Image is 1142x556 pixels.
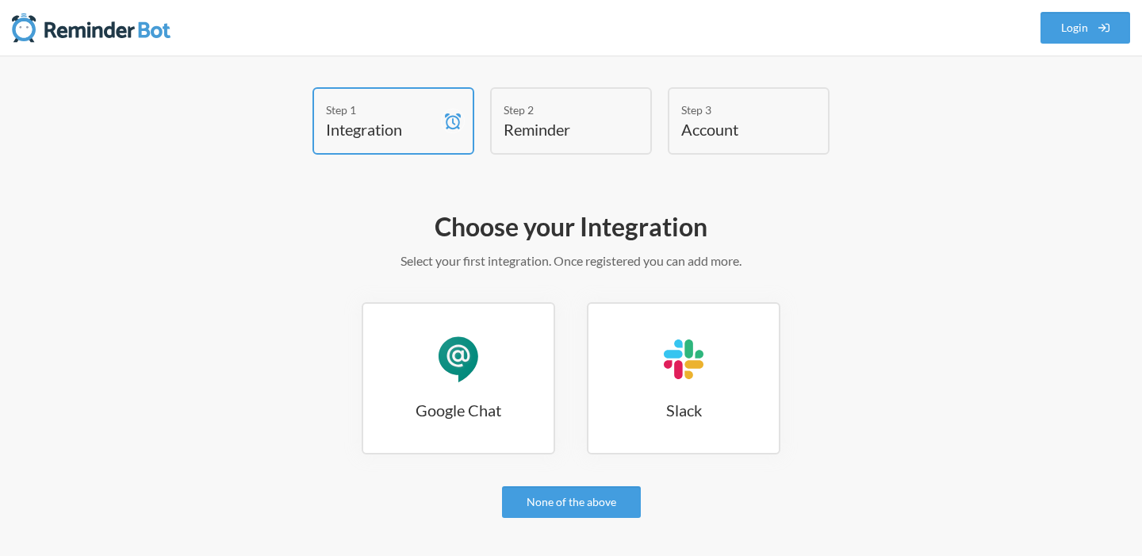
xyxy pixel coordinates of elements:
[681,118,792,140] h4: Account
[1040,12,1131,44] a: Login
[504,118,615,140] h4: Reminder
[363,399,554,421] h3: Google Chat
[588,399,779,421] h3: Slack
[12,12,171,44] img: Reminder Bot
[111,251,1031,270] p: Select your first integration. Once registered you can add more.
[504,102,615,118] div: Step 2
[326,118,437,140] h4: Integration
[681,102,792,118] div: Step 3
[502,486,641,518] a: None of the above
[326,102,437,118] div: Step 1
[111,210,1031,243] h2: Choose your Integration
